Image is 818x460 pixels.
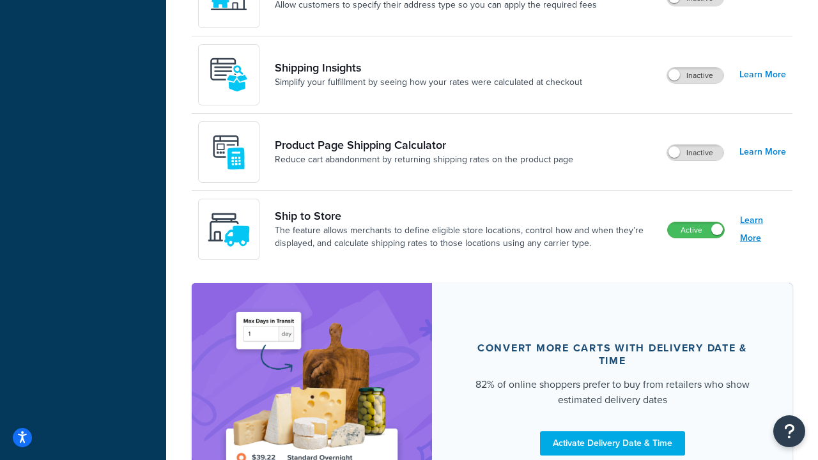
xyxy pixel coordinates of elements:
[275,209,657,223] a: Ship to Store
[463,342,762,367] div: Convert more carts with delivery date & time
[463,377,762,408] div: 82% of online shoppers prefer to buy from retailers who show estimated delivery dates
[667,68,723,83] label: Inactive
[206,52,251,97] img: Acw9rhKYsOEjAAAAAElFTkSuQmCC
[206,207,251,252] img: icon-duo-feat-ship-to-store-7c4d6248.svg
[206,130,251,174] img: +D8d0cXZM7VpdAAAAAElFTkSuQmCC
[667,145,723,160] label: Inactive
[275,76,582,89] a: Simplify your fulfillment by seeing how your rates were calculated at checkout
[668,222,724,238] label: Active
[540,431,685,456] a: Activate Delivery Date & Time
[740,211,786,247] a: Learn More
[739,143,786,161] a: Learn More
[739,66,786,84] a: Learn More
[275,224,657,250] a: The feature allows merchants to define eligible store locations, control how and when they’re dis...
[275,61,582,75] a: Shipping Insights
[773,415,805,447] button: Open Resource Center
[275,138,573,152] a: Product Page Shipping Calculator
[275,153,573,166] a: Reduce cart abandonment by returning shipping rates on the product page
